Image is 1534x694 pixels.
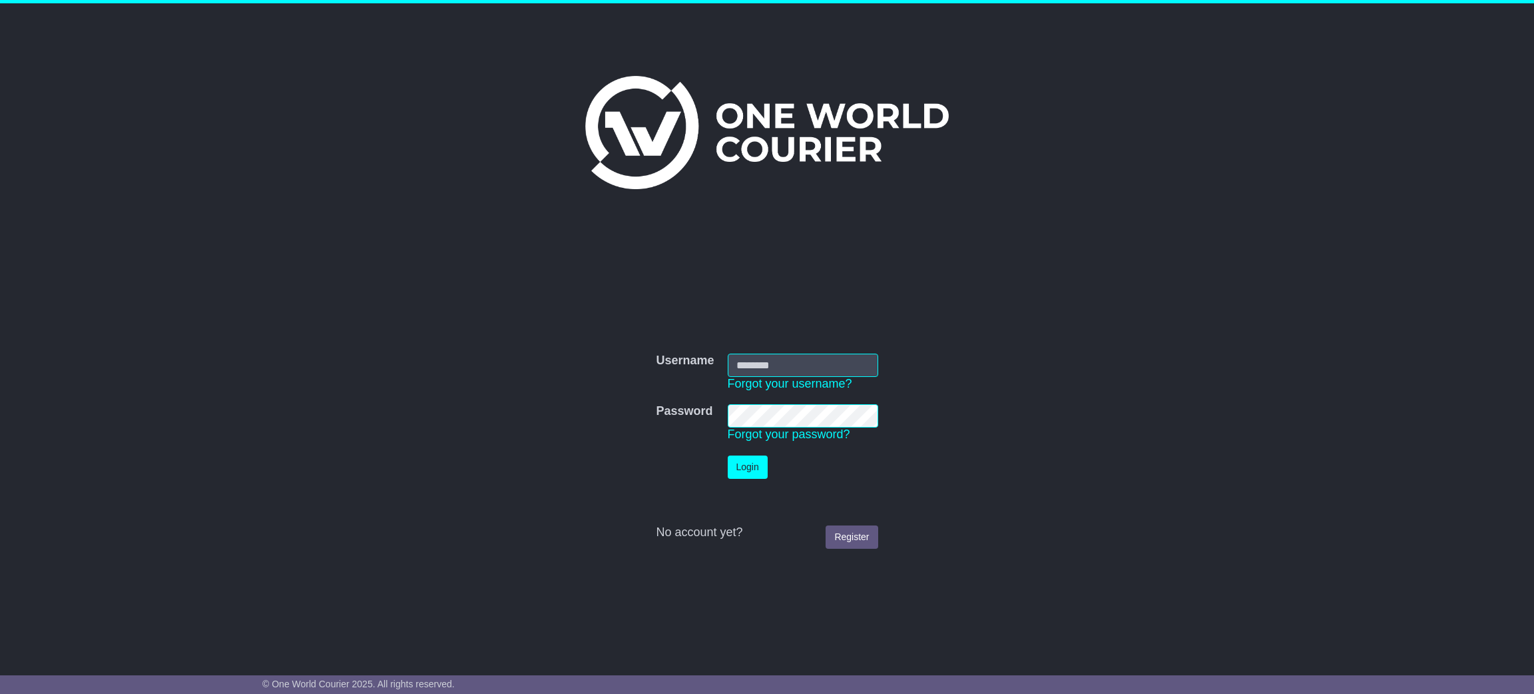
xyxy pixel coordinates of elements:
[656,354,714,368] label: Username
[728,428,850,441] a: Forgot your password?
[585,76,949,189] img: One World
[656,525,878,540] div: No account yet?
[728,456,768,479] button: Login
[262,679,455,689] span: © One World Courier 2025. All rights reserved.
[728,377,852,390] a: Forgot your username?
[656,404,712,419] label: Password
[826,525,878,549] a: Register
